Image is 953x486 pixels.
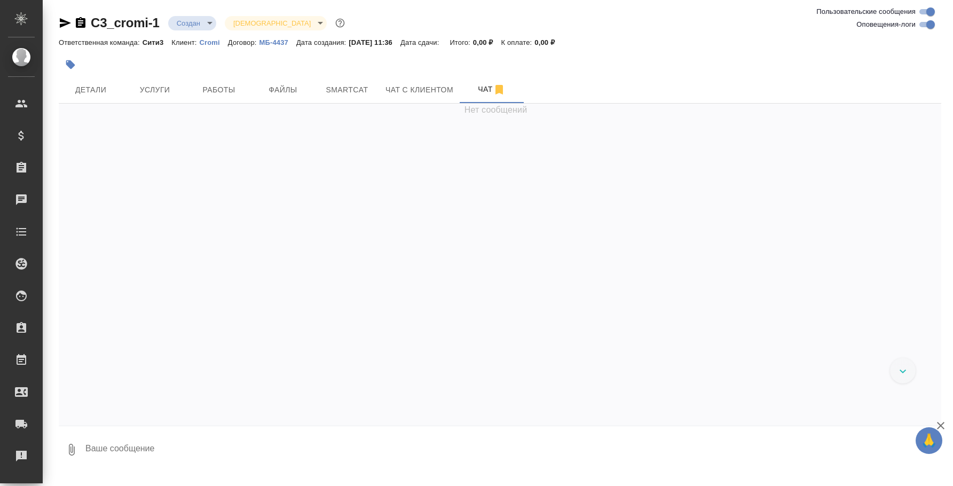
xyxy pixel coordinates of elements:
p: Клиент: [171,38,199,46]
div: Создан [225,16,327,30]
button: Скопировать ссылку для ЯМессенджера [59,17,72,29]
a: МБ-4437 [259,37,296,46]
p: Ответственная команда: [59,38,143,46]
span: Пользовательские сообщения [816,6,916,17]
p: Дата создания: [296,38,349,46]
button: Создан [174,19,203,28]
a: C3_cromi-1 [91,15,160,30]
span: Услуги [129,83,180,97]
span: Чат с клиентом [385,83,453,97]
p: К оплате: [501,38,535,46]
span: Оповещения-логи [856,19,916,30]
span: Нет сообщений [464,104,527,116]
p: Договор: [228,38,259,46]
p: Итого: [450,38,472,46]
p: Cromi [200,38,228,46]
p: Сити3 [143,38,172,46]
svg: Отписаться [493,83,506,96]
button: Добавить тэг [59,53,82,76]
span: Работы [193,83,245,97]
p: 0,00 ₽ [534,38,563,46]
p: МБ-4437 [259,38,296,46]
a: Cromi [200,37,228,46]
p: [DATE] 11:36 [349,38,400,46]
button: Доп статусы указывают на важность/срочность заказа [333,16,347,30]
button: Скопировать ссылку [74,17,87,29]
p: Дата сдачи: [400,38,442,46]
button: 🙏 [916,427,942,454]
button: [DEMOGRAPHIC_DATA] [230,19,314,28]
span: 🙏 [920,429,938,452]
span: Файлы [257,83,309,97]
div: Создан [168,16,216,30]
span: Детали [65,83,116,97]
span: Чат [466,83,517,96]
span: Smartcat [321,83,373,97]
p: 0,00 ₽ [473,38,501,46]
